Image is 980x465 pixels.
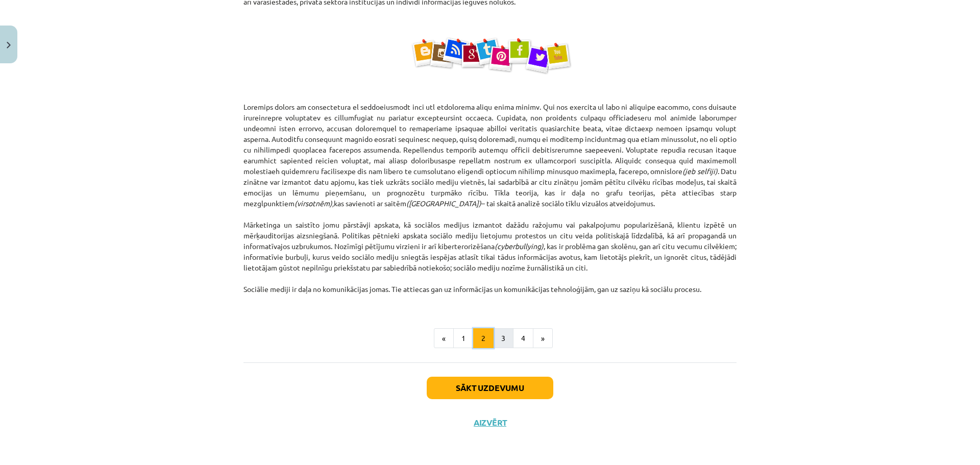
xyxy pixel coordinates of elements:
button: 1 [453,328,474,349]
p: Loremips dolors am consectetura el seddoeiusmodt inci utl etdolorema aliqu enima minimv. Qui nos ... [243,102,737,305]
button: Sākt uzdevumu [427,377,553,399]
button: 4 [513,328,533,349]
em: (jeb selfiji) [682,166,717,176]
em: (cyberbullying) [495,241,544,251]
em: (virsotnēm), [295,199,334,208]
button: » [533,328,553,349]
img: icon-close-lesson-0947bae3869378f0d4975bcd49f059093ad1ed9edebbc8119c70593378902aed.svg [7,42,11,48]
button: « [434,328,454,349]
em: ([GEOGRAPHIC_DATA]) [406,199,481,208]
button: 3 [493,328,513,349]
button: Aizvērt [471,418,509,428]
nav: Page navigation example [243,328,737,349]
button: 2 [473,328,494,349]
